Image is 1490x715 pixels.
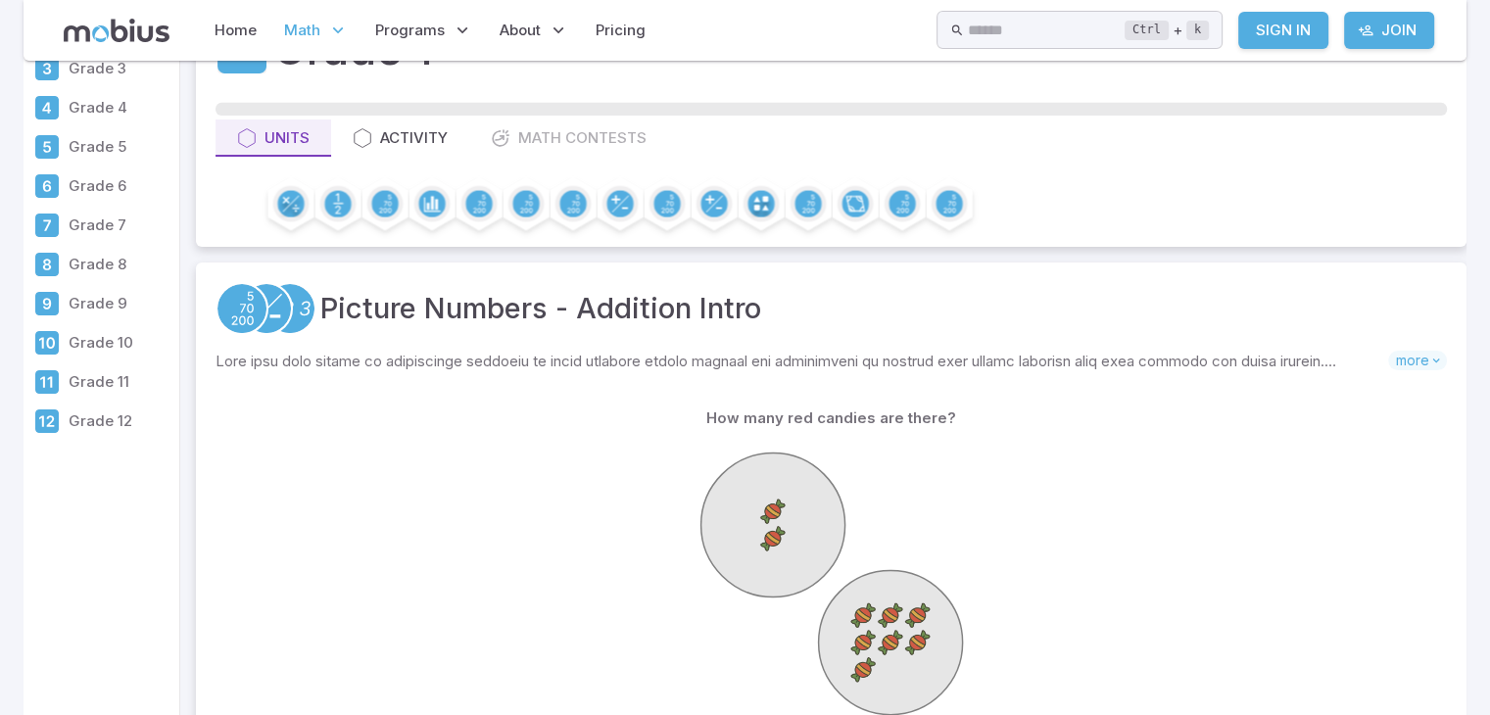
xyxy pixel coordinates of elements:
[33,251,61,278] div: Grade 8
[69,214,171,236] p: Grade 7
[24,167,179,206] a: Grade 6
[216,351,1388,372] p: Lore ipsu dolo sitame co adipiscinge seddoeiu te incid utlabore etdolo magnaal eni adminimveni qu...
[33,407,61,435] div: Grade 12
[24,362,179,402] a: Grade 11
[24,88,179,127] a: Grade 4
[69,332,171,354] p: Grade 10
[264,282,316,335] a: Numeracy
[375,20,445,41] span: Programs
[69,371,171,393] p: Grade 11
[590,8,651,53] a: Pricing
[24,206,179,245] a: Grade 7
[24,323,179,362] a: Grade 10
[24,402,179,441] a: Grade 12
[1344,12,1434,49] a: Join
[33,290,61,317] div: Grade 9
[320,287,761,330] a: Picture Numbers - Addition Intro
[69,136,171,158] p: Grade 5
[284,20,320,41] span: Math
[1125,19,1209,42] div: +
[24,245,179,284] a: Grade 8
[500,20,541,41] span: About
[69,293,171,314] p: Grade 9
[69,58,171,79] p: Grade 3
[24,284,179,323] a: Grade 9
[33,55,61,82] div: Grade 3
[33,133,61,161] div: Grade 5
[1238,12,1328,49] a: Sign In
[33,329,61,357] div: Grade 10
[33,94,61,121] div: Grade 4
[33,212,61,239] div: Grade 7
[69,97,171,119] p: Grade 4
[353,127,448,149] div: Activity
[69,175,171,197] p: Grade 6
[237,127,310,149] div: Units
[1186,21,1209,40] kbd: k
[33,368,61,396] div: Grade 11
[209,8,263,53] a: Home
[69,254,171,275] p: Grade 8
[24,49,179,88] a: Grade 3
[33,172,61,200] div: Grade 6
[1125,21,1169,40] kbd: Ctrl
[706,407,956,429] p: How many red candies are there?
[216,282,268,335] a: Place Value
[69,410,171,432] p: Grade 12
[240,282,293,335] a: Addition and Subtraction
[24,127,179,167] a: Grade 5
